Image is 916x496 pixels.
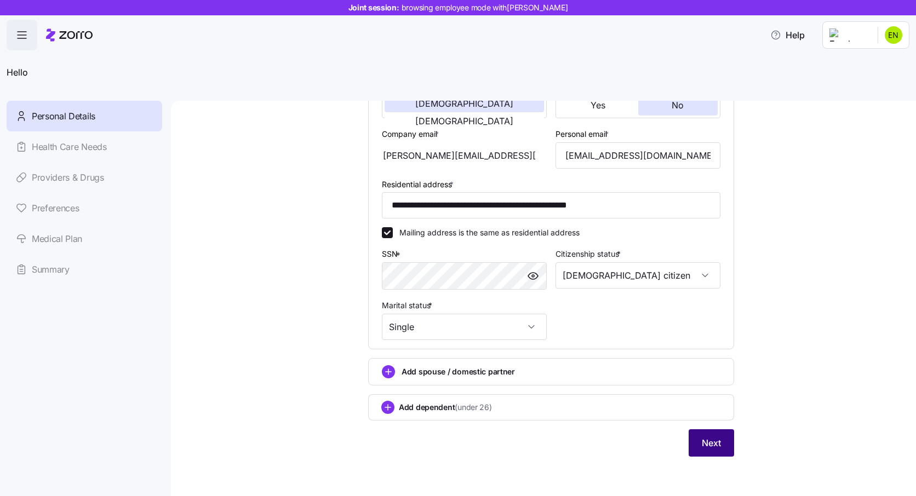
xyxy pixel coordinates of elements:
img: cfe1022ec6d32ebfa717a3efb7bd309e [885,26,902,44]
input: Select marital status [382,314,547,340]
button: Help [762,24,814,46]
input: Email [556,142,720,169]
span: Help [770,28,805,42]
span: No [672,101,684,109]
span: Next [702,436,721,449]
label: Mailing address is the same as residential address [393,227,580,238]
input: Select citizenship status [556,262,720,289]
label: Residential address [382,178,456,191]
label: Company email [382,128,441,140]
div: Hello [7,50,909,94]
label: Personal email [556,128,611,140]
label: Marital status [382,299,434,312]
label: SSN [382,248,403,260]
button: Next [689,429,734,457]
span: Add dependent [399,402,492,413]
span: [DEMOGRAPHIC_DATA] [415,99,513,108]
span: Add spouse / domestic partner [402,366,515,377]
span: (under 26) [455,402,491,413]
svg: add icon [381,401,394,414]
span: Joint session: [348,2,568,13]
img: Employer logo [829,28,869,42]
svg: add icon [382,365,395,378]
span: [DEMOGRAPHIC_DATA] [415,117,513,125]
span: Yes [591,101,605,109]
span: Personal Details [32,109,95,123]
a: Personal Details [7,101,162,131]
span: browsing employee mode with [PERSON_NAME] [402,2,568,13]
label: Citizenship status [556,248,623,260]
